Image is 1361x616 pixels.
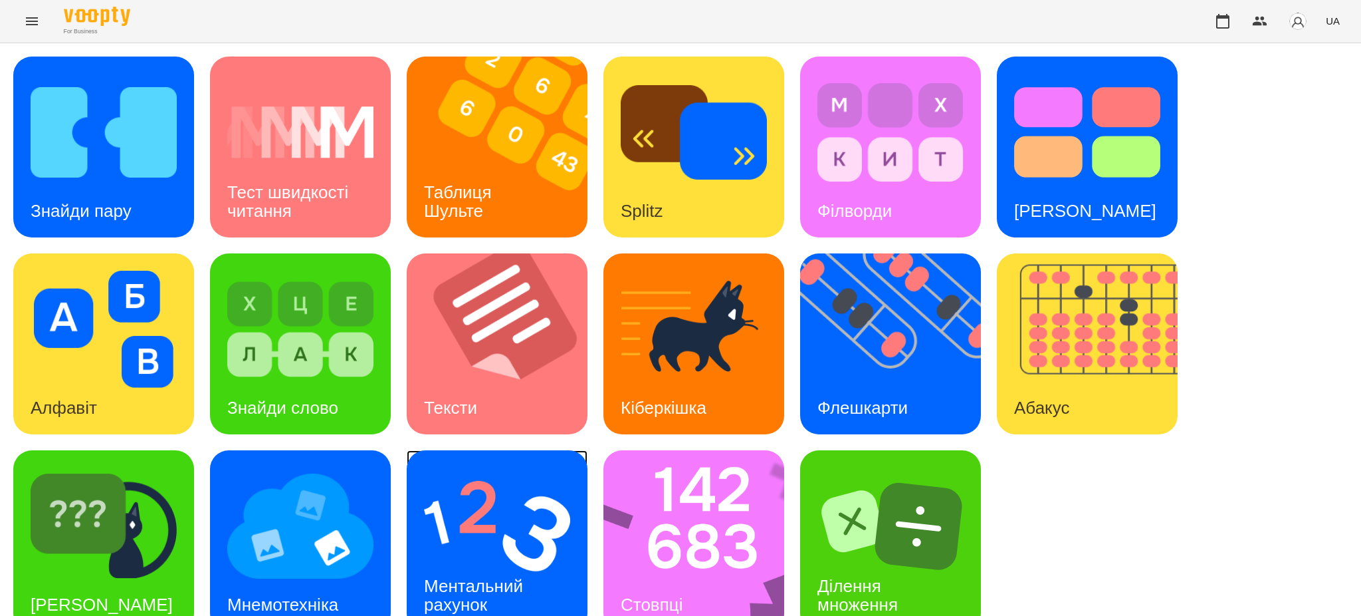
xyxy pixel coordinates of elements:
[817,398,908,418] h3: Флешкарти
[31,398,97,418] h3: Алфавіт
[817,201,892,221] h3: Філворди
[621,595,682,615] h3: Стовпці
[31,201,132,221] h3: Знайди пару
[603,57,784,237] a: SplitzSplitz
[621,201,663,221] h3: Splitz
[31,271,177,388] img: Алфавіт
[997,253,1178,434] a: АбакусАбакус
[1289,12,1307,31] img: avatar_s.png
[621,271,767,388] img: Кіберкішка
[424,398,477,418] h3: Тексти
[64,7,130,26] img: Voopty Logo
[31,468,177,585] img: Знайди Кіберкішку
[817,576,898,614] h3: Ділення множення
[817,74,964,191] img: Філворди
[407,57,587,237] a: Таблиця ШультеТаблиця Шульте
[1014,201,1156,221] h3: [PERSON_NAME]
[621,398,706,418] h3: Кіберкішка
[227,595,338,615] h3: Мнемотехніка
[227,74,373,191] img: Тест швидкості читання
[1326,14,1340,28] span: UA
[210,253,391,434] a: Знайди словоЗнайди слово
[31,74,177,191] img: Знайди пару
[31,595,173,615] h3: [PERSON_NAME]
[603,253,784,434] a: КіберкішкаКіберкішка
[1014,398,1069,418] h3: Абакус
[424,576,528,614] h3: Ментальний рахунок
[800,253,997,434] img: Флешкарти
[997,57,1178,237] a: Тест Струпа[PERSON_NAME]
[13,57,194,237] a: Знайди паруЗнайди пару
[1014,74,1160,191] img: Тест Струпа
[800,57,981,237] a: ФілвордиФілворди
[407,253,587,434] a: ТекстиТексти
[800,253,981,434] a: ФлешкартиФлешкарти
[13,253,194,434] a: АлфавітАлфавіт
[407,253,604,434] img: Тексти
[997,253,1194,434] img: Абакус
[621,74,767,191] img: Splitz
[1320,9,1345,33] button: UA
[424,182,496,220] h3: Таблиця Шульте
[407,57,604,237] img: Таблиця Шульте
[210,57,391,237] a: Тест швидкості читанняТест швидкості читання
[227,398,338,418] h3: Знайди слово
[227,468,373,585] img: Мнемотехніка
[16,5,48,37] button: Menu
[227,271,373,388] img: Знайди слово
[64,27,130,36] span: For Business
[424,468,570,585] img: Ментальний рахунок
[227,182,353,220] h3: Тест швидкості читання
[817,468,964,585] img: Ділення множення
